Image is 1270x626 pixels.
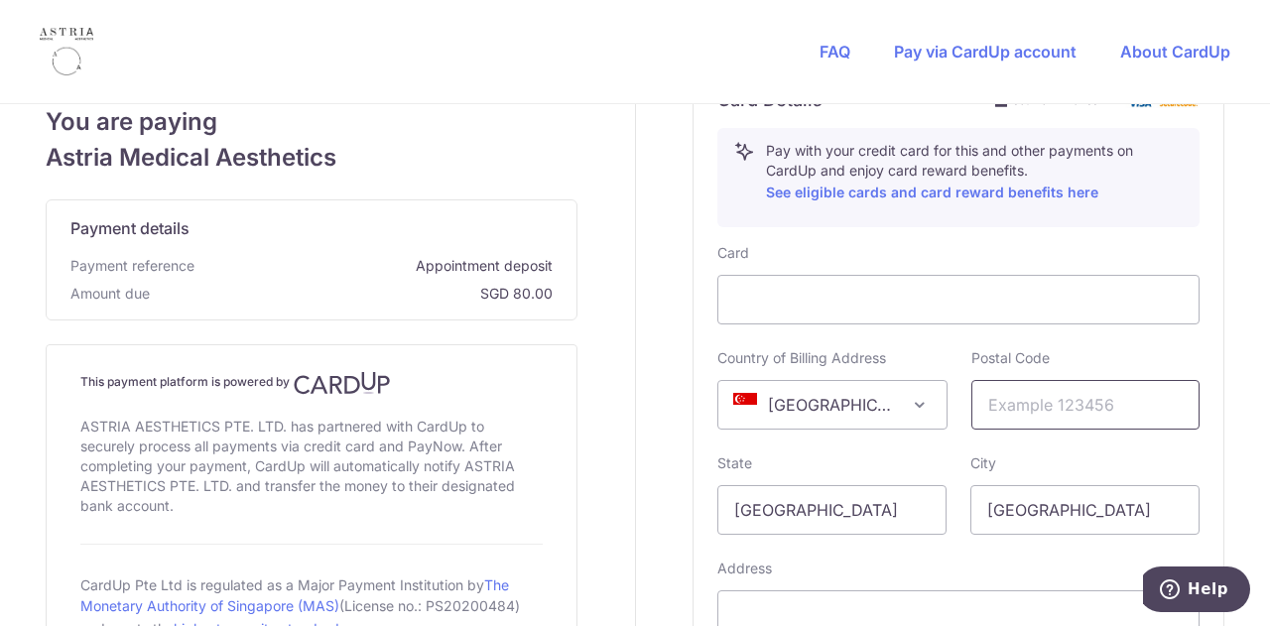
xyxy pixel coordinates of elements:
[971,380,1201,430] input: Example 123456
[820,42,850,62] a: FAQ
[294,371,391,395] img: CardUp
[1143,566,1250,616] iframe: Opens a widget where you can find more information
[894,42,1077,62] a: Pay via CardUp account
[80,413,543,520] div: ASTRIA AESTHETICS PTE. LTD. has partnered with CardUp to securely process all payments via credit...
[70,284,150,304] span: Amount due
[766,184,1098,200] a: See eligible cards and card reward benefits here
[766,141,1183,204] p: Pay with your credit card for this and other payments on CardUp and enjoy card reward benefits.
[70,256,194,276] span: Payment reference
[717,559,772,578] label: Address
[970,453,996,473] label: City
[717,380,947,430] span: Singapore
[46,140,577,176] span: Astria Medical Aesthetics
[46,104,577,140] span: You are paying
[158,284,553,304] span: SGD 80.00
[202,256,553,276] span: Appointment deposit
[70,216,190,240] span: Payment details
[717,453,752,473] label: State
[80,371,543,395] h4: This payment platform is powered by
[1120,42,1230,62] a: About CardUp
[718,381,946,429] span: Singapore
[717,348,886,368] label: Country of Billing Address
[971,348,1050,368] label: Postal Code
[734,288,1183,312] iframe: Secure card payment input frame
[717,243,749,263] label: Card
